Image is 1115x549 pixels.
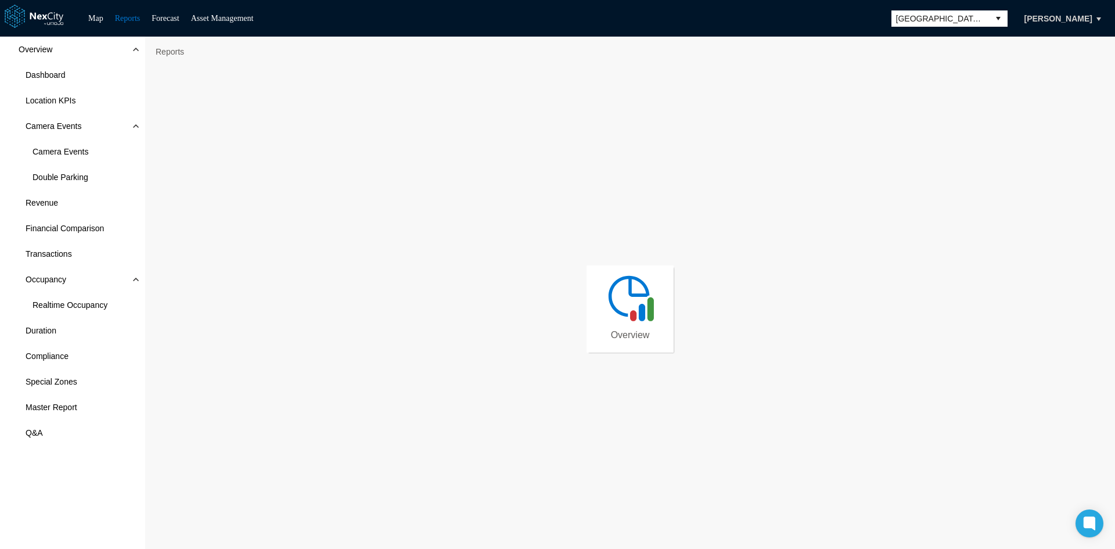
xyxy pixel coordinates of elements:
[989,10,1008,27] button: select
[604,271,656,324] img: revenue
[26,248,72,260] span: Transactions
[26,95,75,106] span: Location KPIs
[115,14,141,23] a: Reports
[1012,9,1105,28] button: [PERSON_NAME]
[26,223,104,234] span: Financial Comparison
[88,14,103,23] a: Map
[33,171,88,183] span: Double Parking
[33,299,107,311] span: Realtime Occupancy
[151,42,189,61] span: Reports
[26,197,58,209] span: Revenue
[611,329,650,341] span: Overview
[152,14,179,23] a: Forecast
[587,265,674,353] a: Overview
[33,146,88,157] span: Camera Events
[26,325,56,336] span: Duration
[26,274,66,285] span: Occupancy
[191,14,254,23] a: Asset Management
[26,69,66,81] span: Dashboard
[896,13,984,24] span: [GEOGRAPHIC_DATA][PERSON_NAME]
[26,376,77,387] span: Special Zones
[26,401,77,413] span: Master Report
[26,350,69,362] span: Compliance
[19,44,52,55] span: Overview
[26,120,81,132] span: Camera Events
[1024,13,1092,24] span: [PERSON_NAME]
[26,427,43,439] span: Q&A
